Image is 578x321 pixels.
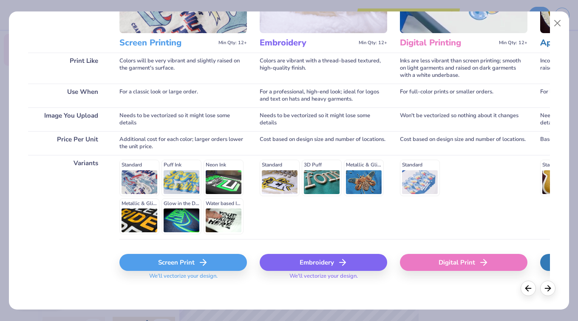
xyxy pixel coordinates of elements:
div: Cost based on design size and number of locations. [400,131,527,155]
div: Embroidery [260,254,387,271]
div: Use When [28,84,107,107]
div: For a professional, high-end look; ideal for logos and text on hats and heavy garments. [260,84,387,107]
div: Colors are vibrant with a thread-based textured, high-quality finish. [260,53,387,84]
span: Min Qty: 12+ [359,40,387,46]
div: Price Per Unit [28,131,107,155]
span: We'll vectorize your design. [286,273,361,285]
div: Variants [28,155,107,239]
div: Image You Upload [28,107,107,131]
h3: Digital Printing [400,37,496,48]
span: Min Qty: 12+ [499,40,527,46]
div: Digital Print [400,254,527,271]
div: Screen Print [119,254,247,271]
div: Won't be vectorized so nothing about it changes [400,107,527,131]
div: Cost based on design size and number of locations. [260,131,387,155]
div: Needs to be vectorized so it might lose some details [260,107,387,131]
span: Min Qty: 12+ [218,40,247,46]
div: For full-color prints or smaller orders. [400,84,527,107]
p: You can change this later. [28,4,107,11]
div: Print Like [28,53,107,84]
div: Needs to be vectorized so it might lose some details [119,107,247,131]
div: Inks are less vibrant than screen printing; smooth on light garments and raised on dark garments ... [400,53,527,84]
h3: Embroidery [260,37,355,48]
button: Close [549,15,565,31]
div: Colors will be very vibrant and slightly raised on the garment's surface. [119,53,247,84]
div: For a classic look or large order. [119,84,247,107]
div: Additional cost for each color; larger orders lower the unit price. [119,131,247,155]
span: We'll vectorize your design. [146,273,221,285]
h3: Screen Printing [119,37,215,48]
